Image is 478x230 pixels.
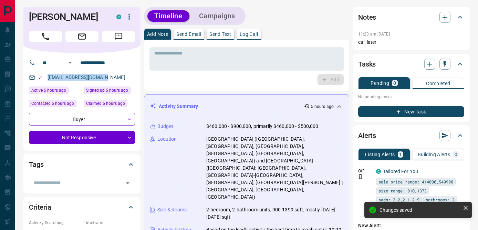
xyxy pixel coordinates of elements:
[66,59,74,67] button: Open
[176,32,201,37] p: Send Email
[157,136,177,143] p: Location
[418,152,450,157] p: Building Alerts
[358,222,464,229] p: New Alert:
[86,100,125,107] span: Claimed 5 hours ago
[378,196,419,203] span: beds: 2-2,2.1-2.9
[358,174,363,179] svg: Push Notification Only
[150,100,343,113] div: Activity Summary5 hours ago
[358,168,372,174] p: Off
[123,178,133,188] button: Open
[29,131,135,144] div: Not Responsive
[29,11,106,22] h1: [PERSON_NAME]
[311,103,334,110] p: 5 hours ago
[240,32,258,37] p: Log Call
[65,31,98,42] span: Email
[84,220,135,226] p: Timeframe:
[378,187,427,194] span: size range: 810,1373
[31,87,66,94] span: Active 5 hours ago
[426,196,455,203] span: bathrooms: 2
[358,92,464,102] p: No pending tasks
[399,152,402,157] p: 1
[29,113,135,126] div: Buyer
[29,199,135,216] div: Criteria
[48,74,125,80] a: [EMAIL_ADDRESS][DOMAIN_NAME]
[383,169,418,174] a: Tailored For You
[29,100,80,109] div: Tue Oct 14 2025
[455,152,457,157] p: 0
[206,123,319,130] p: $460,000 - $900,000, primarily $460,000 - $500,000
[31,100,74,107] span: Contacted 5 hours ago
[84,100,135,109] div: Tue Oct 14 2025
[86,87,128,94] span: Signed up 5 hours ago
[157,123,173,130] p: Budget
[206,206,343,221] p: 2-bedroom, 2-bathroom units, 900-1399 sqft, mostly [DATE]-[DATE] sqft
[102,31,135,42] span: Message
[365,152,395,157] p: Listing Alerts
[157,206,187,213] p: Size & Rooms
[29,159,43,170] h2: Tags
[29,156,135,173] div: Tags
[206,136,343,201] p: [GEOGRAPHIC_DATA] ([GEOGRAPHIC_DATA], [GEOGRAPHIC_DATA], [GEOGRAPHIC_DATA], [GEOGRAPHIC_DATA], [G...
[426,81,450,86] p: Completed
[29,220,80,226] p: Actively Searching:
[159,103,198,110] p: Activity Summary
[358,56,464,72] div: Tasks
[358,32,390,37] p: 11:23 am [DATE]
[371,81,389,86] p: Pending
[192,10,242,22] button: Campaigns
[29,202,51,213] h2: Criteria
[84,87,135,96] div: Tue Oct 14 2025
[380,207,460,213] div: Changes saved
[209,32,231,37] p: Send Text
[358,130,376,141] h2: Alerts
[147,32,168,37] p: Add Note
[38,75,43,80] svg: Email Valid
[378,178,453,185] span: sale price range: 414000,549998
[147,10,189,22] button: Timeline
[358,12,376,23] h2: Notes
[358,9,464,26] div: Notes
[29,87,80,96] div: Tue Oct 14 2025
[358,59,376,70] h2: Tasks
[376,169,381,174] div: condos.ca
[358,39,464,46] p: call later
[358,106,464,117] button: New Task
[358,127,464,144] div: Alerts
[116,14,121,19] div: condos.ca
[393,81,396,86] p: 0
[29,31,62,42] span: Call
